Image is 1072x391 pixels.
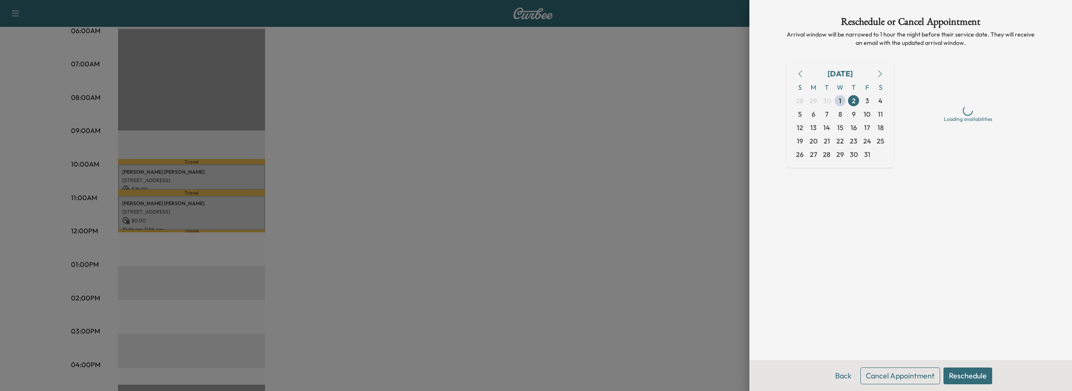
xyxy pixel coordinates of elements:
[810,123,817,133] span: 13
[877,136,884,146] span: 25
[878,123,884,133] span: 18
[809,136,817,146] span: 20
[824,136,830,146] span: 21
[864,149,870,159] span: 31
[823,123,830,133] span: 14
[786,17,1035,30] h1: Reschedule or Cancel Appointment
[823,96,831,106] span: 30
[812,109,815,119] span: 6
[944,116,992,123] div: Loading availabilities
[786,30,1035,47] p: Arrival window will be narrowed to 1 hour the night before their service date. They will receive ...
[863,136,871,146] span: 24
[860,81,874,94] span: F
[809,96,817,106] span: 29
[796,149,804,159] span: 26
[807,81,820,94] span: M
[820,81,833,94] span: T
[830,368,857,384] button: Back
[864,123,870,133] span: 17
[793,81,807,94] span: S
[852,96,856,106] span: 2
[823,149,830,159] span: 28
[878,96,883,106] span: 4
[828,68,853,80] div: [DATE]
[796,96,804,106] span: 28
[836,149,844,159] span: 29
[865,96,869,106] span: 3
[810,149,817,159] span: 27
[838,109,842,119] span: 8
[847,81,860,94] span: T
[850,136,857,146] span: 23
[850,149,858,159] span: 30
[825,109,828,119] span: 7
[798,109,802,119] span: 5
[839,96,841,106] span: 1
[943,368,992,384] button: Reschedule
[836,136,844,146] span: 22
[860,368,940,384] button: Cancel Appointment
[852,109,856,119] span: 9
[878,109,883,119] span: 11
[851,123,857,133] span: 16
[797,136,803,146] span: 19
[864,109,870,119] span: 10
[874,81,887,94] span: S
[797,123,803,133] span: 12
[833,81,847,94] span: W
[837,123,843,133] span: 15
